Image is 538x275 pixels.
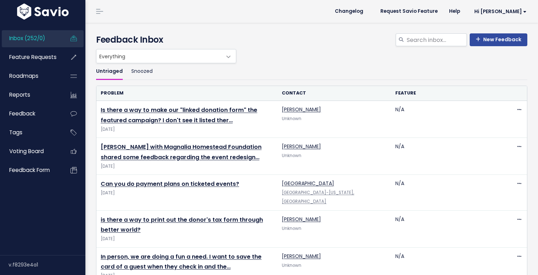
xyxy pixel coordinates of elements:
span: Unknown [282,226,301,231]
a: Snoozed [131,63,153,80]
span: Everything [96,49,236,63]
a: [PERSON_NAME] [282,106,321,113]
span: Unknown [282,263,301,268]
td: N/A [391,138,504,175]
a: Hi [PERSON_NAME] [466,6,532,17]
span: Roadmaps [9,72,38,80]
a: Tags [2,124,59,141]
a: [PERSON_NAME] [282,216,321,223]
a: Is there a way to make our "linked donation form" the featured campaign? I don't see it listed ther… [101,106,257,124]
span: Everything [96,49,222,63]
th: Contact [278,86,391,101]
a: [GEOGRAPHIC_DATA] [282,180,334,187]
td: N/A [391,175,504,211]
span: [DATE] [101,126,273,133]
a: Roadmaps [2,68,59,84]
a: Untriaged [96,63,123,80]
span: Feedback [9,110,35,117]
a: Feature Requests [2,49,59,65]
span: [DATE] [101,189,273,197]
span: Inbox (252/0) [9,34,45,42]
a: Voting Board [2,143,59,160]
a: [PERSON_NAME] [282,143,321,150]
a: is there a way to print out the donor's tax form through better world? [101,216,263,234]
a: New Feedback [470,33,527,46]
a: Reports [2,87,59,103]
span: Feedback form [9,166,50,174]
ul: Filter feature requests [96,63,527,80]
span: [DATE] [101,235,273,243]
a: Can you do payment plans on ticketed events? [101,180,239,188]
span: Reports [9,91,30,98]
a: Help [443,6,466,17]
td: N/A [391,101,504,138]
td: N/A [391,210,504,247]
h4: Feedback Inbox [96,33,527,46]
th: Problem [96,86,278,101]
span: Feature Requests [9,53,57,61]
th: Feature [391,86,504,101]
input: Search inbox... [406,33,467,46]
a: In person, we are doing a fun a need. I want to save the card of a guest when they check in and the… [101,253,262,271]
a: [PERSON_NAME] with Magnalia Homestead Foundation shared some feedback regarding the event redesign… [101,143,262,161]
a: Inbox (252/0) [2,30,59,47]
a: [GEOGRAPHIC_DATA]-[US_STATE], [GEOGRAPHIC_DATA] [282,190,354,204]
span: [DATE] [101,163,273,170]
a: Request Savio Feature [375,6,443,17]
span: Unknown [282,153,301,158]
a: Feedback form [2,162,59,178]
span: Tags [9,129,22,136]
a: [PERSON_NAME] [282,253,321,260]
a: Feedback [2,106,59,122]
img: logo-white.9d6f32f41409.svg [15,4,70,20]
div: v.f8293e4a1 [9,255,85,274]
span: Changelog [335,9,363,14]
span: Hi [PERSON_NAME] [474,9,527,14]
span: Unknown [282,116,301,122]
span: Voting Board [9,147,44,155]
